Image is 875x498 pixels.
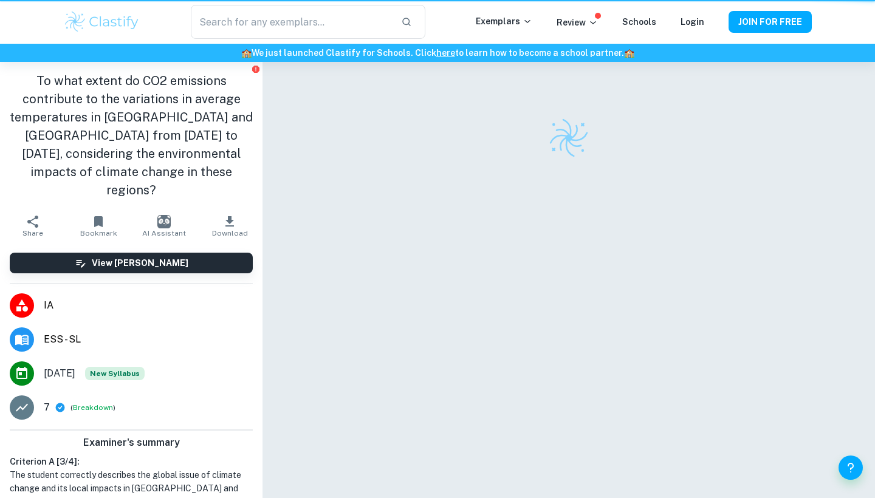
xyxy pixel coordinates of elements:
img: Clastify logo [547,117,590,159]
img: AI Assistant [157,215,171,228]
span: IA [44,298,253,313]
button: Bookmark [66,209,131,243]
span: 🏫 [241,48,252,58]
button: View [PERSON_NAME] [10,253,253,273]
span: Share [22,229,43,237]
a: Login [681,17,704,27]
span: AI Assistant [142,229,186,237]
p: Exemplars [476,15,532,28]
span: ( ) [70,402,115,414]
span: ESS - SL [44,332,253,347]
button: Download [197,209,262,243]
button: Help and Feedback [839,455,863,480]
a: Schools [622,17,656,27]
p: Review [557,16,598,29]
h6: View [PERSON_NAME] [92,256,188,270]
span: Download [212,229,248,237]
h6: Criterion A [ 3 / 4 ]: [10,455,253,468]
span: New Syllabus [85,367,145,380]
button: JOIN FOR FREE [729,11,812,33]
a: here [436,48,455,58]
p: 7 [44,400,50,415]
h6: Examiner's summary [5,435,258,450]
input: Search for any exemplars... [191,5,391,39]
span: Bookmark [80,229,117,237]
button: Breakdown [73,402,113,413]
h1: To what extent do CO2 emissions contribute to the variations in average temperatures in [GEOGRAPH... [10,72,253,199]
span: [DATE] [44,366,75,381]
div: Starting from the May 2026 session, the ESS IA requirements have changed. We created this exempla... [85,367,145,380]
h6: We just launched Clastify for Schools. Click to learn how to become a school partner. [2,46,873,60]
span: 🏫 [624,48,634,58]
img: Clastify logo [63,10,140,34]
button: Report issue [251,64,260,73]
button: AI Assistant [131,209,197,243]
